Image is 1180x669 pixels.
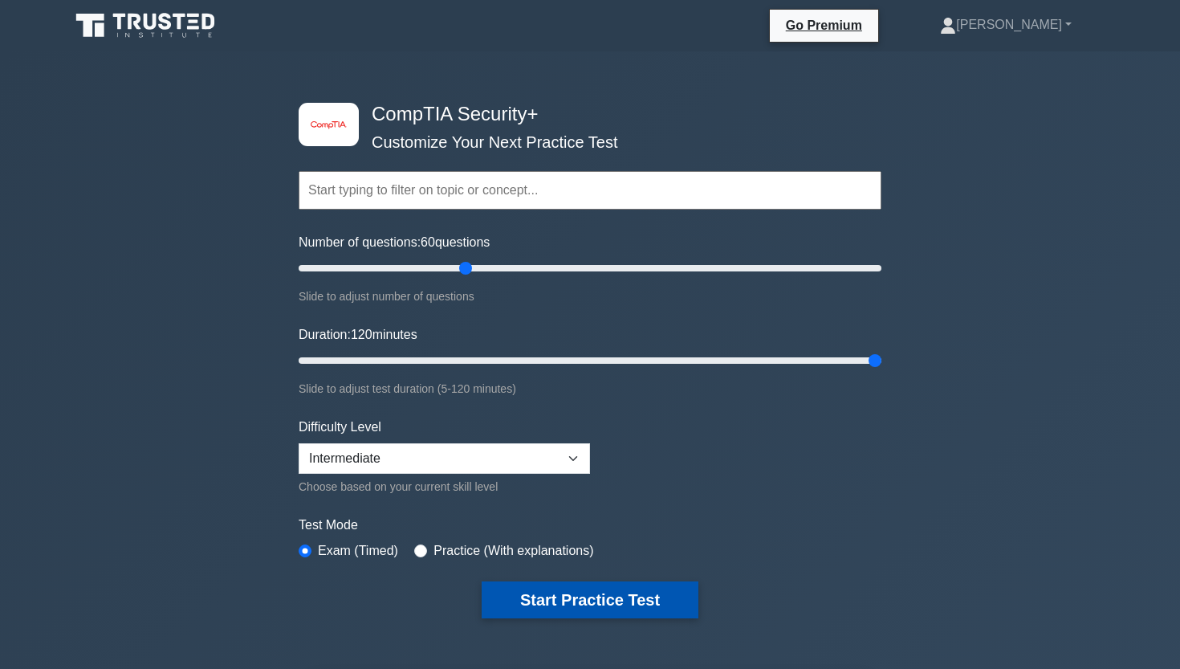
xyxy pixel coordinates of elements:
[299,287,881,306] div: Slide to adjust number of questions
[299,233,490,252] label: Number of questions: questions
[421,235,435,249] span: 60
[482,581,698,618] button: Start Practice Test
[776,15,872,35] a: Go Premium
[351,328,372,341] span: 120
[299,516,881,535] label: Test Mode
[299,379,881,398] div: Slide to adjust test duration (5-120 minutes)
[299,477,590,496] div: Choose based on your current skill level
[365,103,803,126] h4: CompTIA Security+
[318,541,398,561] label: Exam (Timed)
[299,325,417,345] label: Duration: minutes
[433,541,593,561] label: Practice (With explanations)
[299,171,881,210] input: Start typing to filter on topic or concept...
[901,9,1110,41] a: [PERSON_NAME]
[299,418,381,437] label: Difficulty Level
